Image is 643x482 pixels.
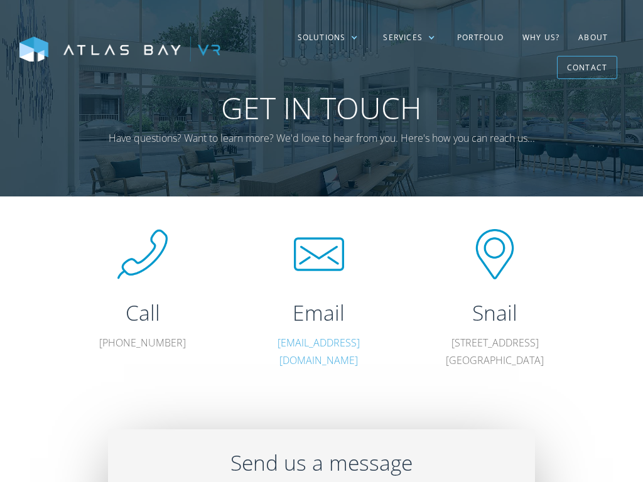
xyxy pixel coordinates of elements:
h2: Call [76,298,209,328]
p: [STREET_ADDRESS] [GEOGRAPHIC_DATA] [428,334,561,370]
div: Contact [567,58,607,77]
a: Contact [557,56,617,79]
h1: Get In Touch [102,90,541,126]
a: [EMAIL_ADDRESS][DOMAIN_NAME] [278,336,360,368]
h2: Send us a message [133,448,510,478]
h2: Email [252,298,386,328]
p: [PHONE_NUMBER] [76,334,209,352]
h2: Snail [428,298,561,328]
p: Have questions? Want to learn more? We'd love to hear from you. Here's how you can reach us... [102,129,541,147]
